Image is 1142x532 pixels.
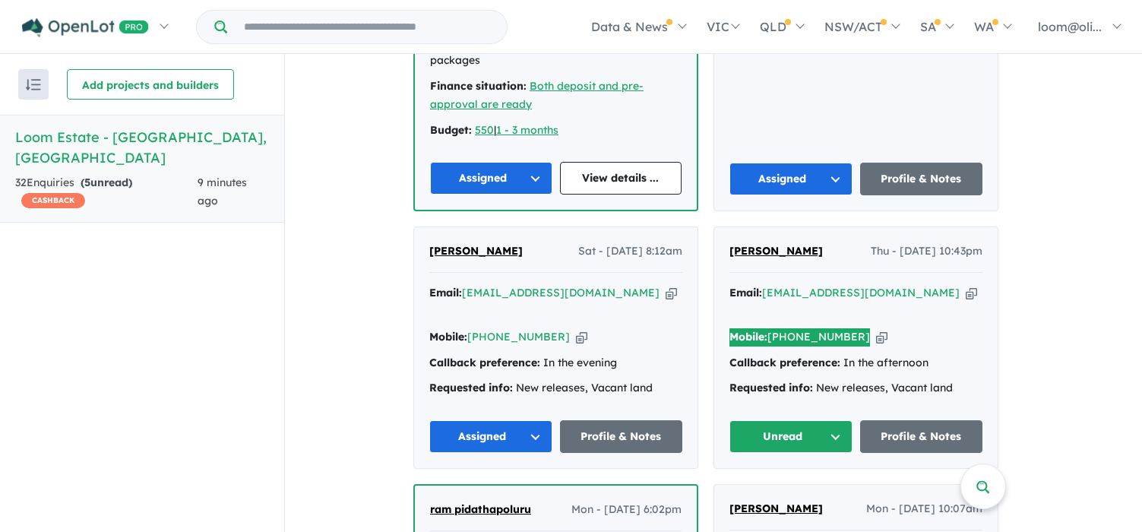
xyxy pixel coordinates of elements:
button: Copy [576,329,587,345]
span: [PERSON_NAME] [429,244,523,258]
div: In the evening [429,354,682,372]
a: 550 [475,123,494,137]
button: Assigned [430,162,552,195]
div: | [430,122,682,140]
strong: Budget: [430,123,472,137]
img: Openlot PRO Logo White [22,18,149,37]
img: sort.svg [26,79,41,90]
a: Profile & Notes [560,420,683,453]
a: [PERSON_NAME] [729,242,823,261]
strong: Email: [729,286,762,299]
button: Copy [966,285,977,301]
a: Profile & Notes [860,163,983,195]
input: Try estate name, suburb, builder or developer [230,11,504,43]
span: Thu - [DATE] 10:43pm [871,242,982,261]
a: [PERSON_NAME] [429,242,523,261]
strong: Mobile: [729,330,767,344]
span: Mon - [DATE] 6:02pm [571,501,682,519]
a: Both deposit and pre-approval are ready [430,79,644,111]
strong: Callback preference: [429,356,540,369]
div: In the afternoon [729,354,982,372]
button: Copy [666,285,677,301]
strong: ( unread) [81,176,132,189]
div: New releases, Vacant land [729,379,982,397]
span: Mon - [DATE] 10:07am [866,500,982,518]
span: Sat - [DATE] 8:12am [578,242,682,261]
a: [EMAIL_ADDRESS][DOMAIN_NAME] [462,286,660,299]
a: ram pidathapoluru [430,501,531,519]
button: Copy [876,329,887,345]
a: [PERSON_NAME] [729,500,823,518]
div: 32 Enquir ies [15,174,198,211]
strong: Finance situation: [430,79,527,93]
a: [PHONE_NUMBER] [767,330,870,344]
a: Profile & Notes [860,420,983,453]
strong: Mobile: [429,330,467,344]
a: [EMAIL_ADDRESS][DOMAIN_NAME] [762,286,960,299]
strong: Callback preference: [729,356,840,369]
span: 5 [84,176,90,189]
strong: Requested info: [429,381,513,394]
span: CASHBACK [21,193,85,208]
a: View details ... [560,162,682,195]
button: Unread [729,420,853,453]
a: [PHONE_NUMBER] [467,330,570,344]
h5: Loom Estate - [GEOGRAPHIC_DATA] , [GEOGRAPHIC_DATA] [15,127,269,168]
span: loom@oli... [1038,19,1102,34]
div: New releases, Vacant land [429,379,682,397]
strong: Email: [429,286,462,299]
strong: Requested info: [729,381,813,394]
button: Add projects and builders [67,69,234,100]
button: Assigned [729,163,853,195]
a: 1 - 3 months [496,123,558,137]
span: [PERSON_NAME] [729,244,823,258]
span: 9 minutes ago [198,176,247,207]
span: ram pidathapoluru [430,502,531,516]
button: Assigned [429,420,552,453]
span: [PERSON_NAME] [729,502,823,515]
